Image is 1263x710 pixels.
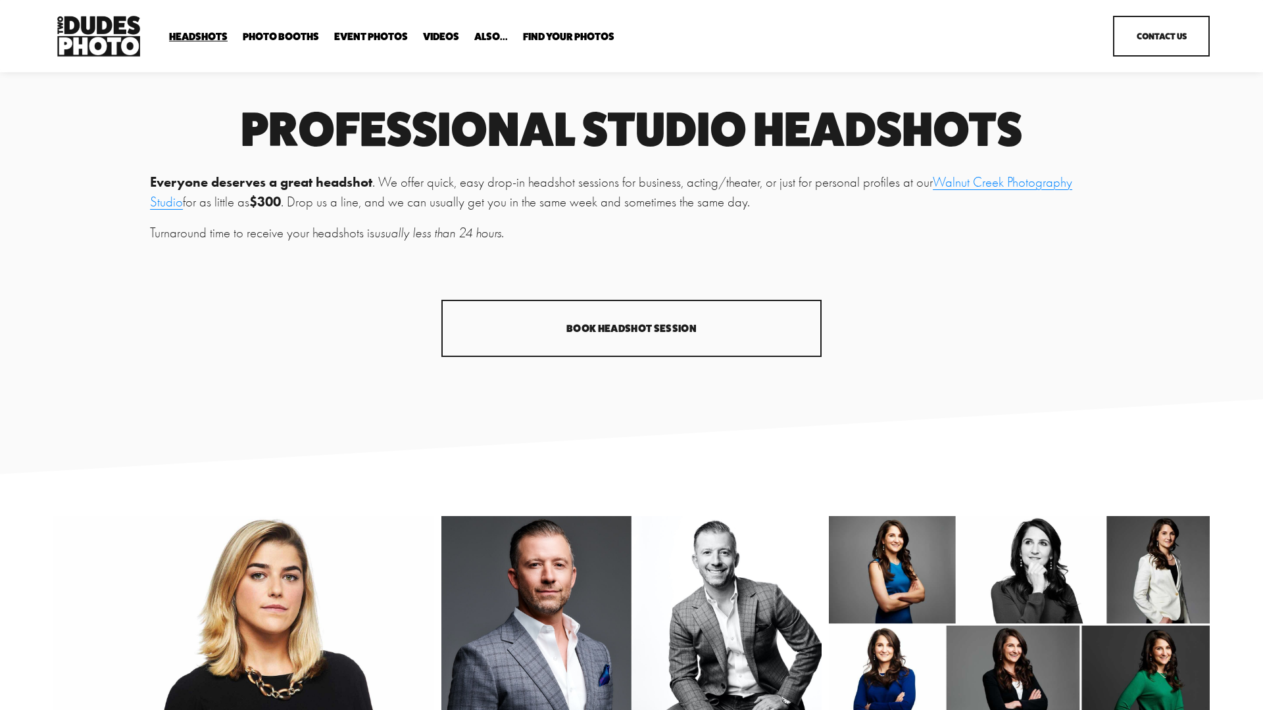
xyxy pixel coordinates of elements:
[169,32,228,42] span: Headshots
[249,193,281,210] strong: $300
[1113,16,1210,57] a: Contact Us
[150,107,1113,151] h1: Professional Studio Headshots
[423,31,459,43] a: Videos
[243,32,319,42] span: Photo Booths
[523,32,614,42] span: Find Your Photos
[334,31,408,43] a: Event Photos
[441,300,822,357] a: Book Headshot Session
[150,172,1113,213] p: . We offer quick, easy drop-in headshot sessions for business, acting/theater, or just for person...
[169,31,228,43] a: folder dropdown
[523,31,614,43] a: folder dropdown
[474,32,508,42] span: Also...
[474,31,508,43] a: folder dropdown
[374,225,501,241] em: usually less than 24 hours
[243,31,319,43] a: folder dropdown
[150,174,372,190] strong: Everyone deserves a great headshot
[150,223,1113,243] p: Turnaround time to receive your headshots is .
[53,12,144,60] img: Two Dudes Photo | Headshots, Portraits &amp; Photo Booths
